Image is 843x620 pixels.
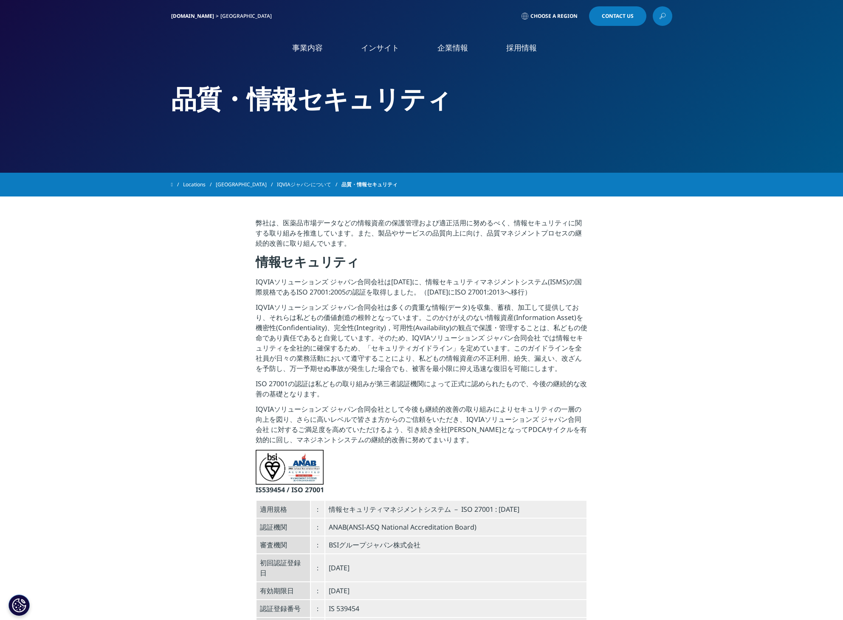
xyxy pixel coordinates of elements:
td: 認証機関 [257,519,310,536]
td: ANAB(ANSI-ASQ National Accreditation Board) [325,519,586,536]
strong: IS539454 / ISO 27001 [256,485,324,494]
a: 事業内容 [292,42,323,53]
td: 有効期限日 [257,582,310,599]
p: 弊社は、医薬品市場データなどの情報資産の保護管理および適正活用に努めるべく、情報セキュリティに関する取り組みを推進しています。また、製品やサービスの品質向上に向け、品質マネジメントプロセスの継続... [256,218,587,253]
span: 品質・情報セキュリティ [341,177,398,192]
a: [GEOGRAPHIC_DATA] [216,177,277,192]
td: ： [311,582,324,599]
td: ： [311,501,324,518]
td: 適用規格 [257,501,310,518]
td: [DATE] [325,554,586,581]
span: Contact Us [602,14,634,19]
a: [DOMAIN_NAME] [171,12,214,20]
td: BSIグループジャパン株式会社 [325,536,586,553]
button: Cookie 設定 [8,595,30,616]
td: ： [311,554,324,581]
h2: 品質・情報セキュリティ [171,83,672,115]
p: IQVIAソリューションズ ジャパン合同会社は[DATE]に、情報セキュリティマネジメントシステム(ISMS)の国際規格であるISO 27001:2005の認証を取得しました。（[DATE]にI... [256,277,587,302]
td: 審査機関 [257,536,310,553]
td: ： [311,536,324,553]
div: [GEOGRAPHIC_DATA] [220,13,275,20]
a: Locations [183,177,216,192]
td: 初回認証登録日 [257,554,310,581]
td: 情報セキュリティマネジメントシステム － ISO 27001 : [DATE] [325,501,586,518]
a: インサイト [361,42,399,53]
td: [DATE] [325,582,586,599]
span: Choose a Region [530,13,578,20]
td: ： [311,600,324,617]
td: 認証登録番号 [257,600,310,617]
a: Contact Us [589,6,646,26]
td: ： [311,519,324,536]
strong: 情報セキュリティ [256,253,359,270]
a: IQVIAジャパンについて [277,177,341,192]
a: 企業情報 [437,42,468,53]
p: IQVIAソリューションズ ジャパン合同会社は多くの貴重な情報(データ)を収集、蓄積、加工して提供しており、それらは私どもの価値創造の根幹となっています。このかけがえのない情報資産(Inform... [256,302,587,379]
td: IS 539454 [325,600,586,617]
nav: Primary [242,30,672,70]
p: IQVIAソリューションズ ジャパン合同会社として今後も継続的改善の取り組みによりセキュリティの一層の向上を図り、さらに高いレベルで皆さま方からのご信頼をいただき、IQVIAソリューションズ ジ... [256,404,587,450]
a: 採用情報 [506,42,537,53]
p: ISO 27001の認証は私どもの取り組みが第三者認証機関によって正式に認められたもので、今後の継続的な改善の基礎となります。 [256,379,587,404]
